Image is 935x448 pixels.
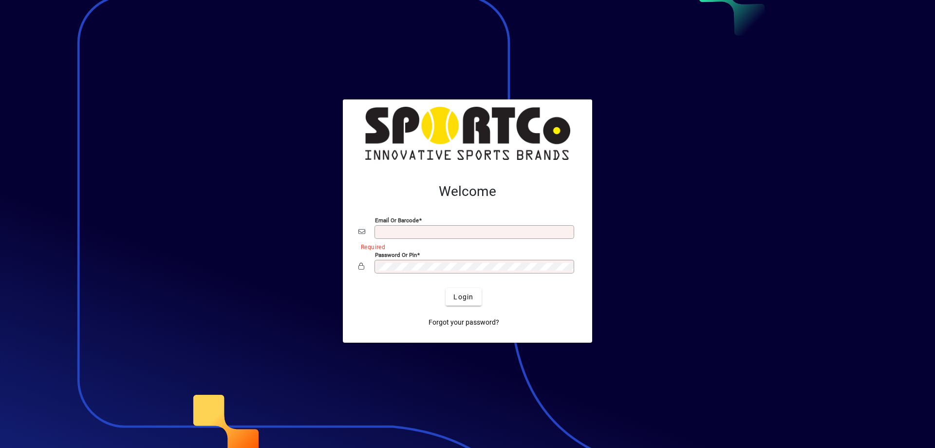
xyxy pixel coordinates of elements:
[425,313,503,331] a: Forgot your password?
[358,183,577,200] h2: Welcome
[429,317,499,328] span: Forgot your password?
[453,292,473,302] span: Login
[375,217,419,224] mat-label: Email or Barcode
[361,241,569,252] mat-error: Required
[375,252,417,258] mat-label: Password or Pin
[446,288,481,306] button: Login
